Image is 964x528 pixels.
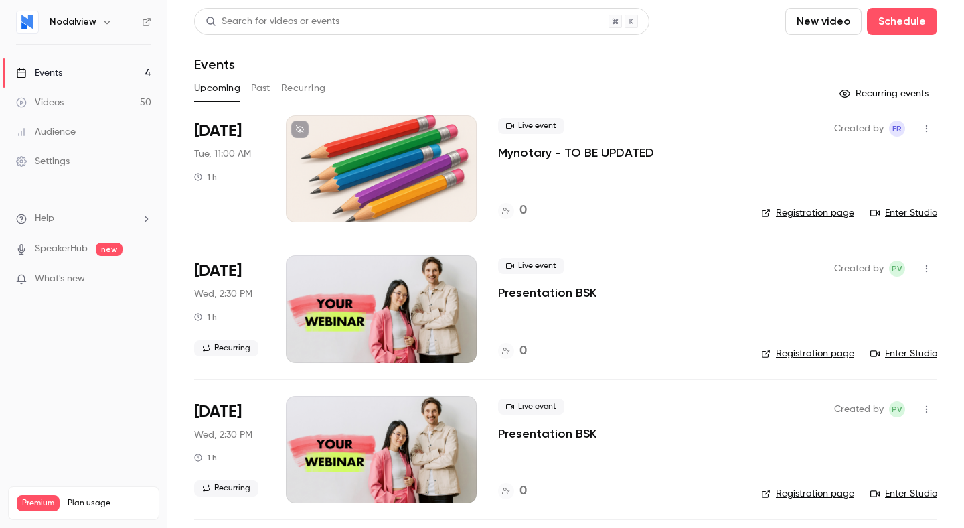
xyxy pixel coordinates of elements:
[35,212,54,226] span: Help
[194,401,242,423] span: [DATE]
[194,78,240,99] button: Upcoming
[498,425,596,442] a: Presentation BSK
[194,121,242,142] span: [DATE]
[96,243,123,256] span: new
[834,261,884,277] span: Created by
[194,287,252,301] span: Wed, 2:30 PM
[194,340,258,356] span: Recurring
[892,401,902,417] span: PV
[17,495,60,511] span: Premium
[16,66,62,80] div: Events
[870,206,937,220] a: Enter Studio
[519,342,527,360] h4: 0
[498,145,654,161] a: Mynotary - TO BE UPDATED
[870,347,937,360] a: Enter Studio
[194,147,251,161] span: Tue, 11:00 AM
[251,78,270,99] button: Past
[833,83,937,105] button: Recurring events
[761,206,854,220] a: Registration page
[281,78,326,99] button: Recurring
[892,121,902,137] span: FR
[785,8,862,35] button: New video
[35,242,88,256] a: SpeakerHub
[16,155,70,168] div: Settings
[194,396,264,503] div: Aug 26 Wed, 2:30 PM (Europe/Paris)
[761,347,854,360] a: Registration page
[194,261,242,282] span: [DATE]
[194,428,252,442] span: Wed, 2:30 PM
[498,202,527,220] a: 0
[498,399,564,415] span: Live event
[892,261,902,277] span: PV
[519,482,527,501] h4: 0
[50,15,96,29] h6: Nodalview
[889,261,905,277] span: Paul Vérine
[498,285,596,301] a: Presentation BSK
[16,96,64,109] div: Videos
[194,312,217,322] div: 1 h
[194,56,235,72] h1: Events
[519,202,527,220] h4: 0
[498,482,527,501] a: 0
[16,212,151,226] li: help-dropdown-opener
[867,8,937,35] button: Schedule
[68,498,151,509] span: Plan usage
[761,487,854,501] a: Registration page
[870,487,937,501] a: Enter Studio
[194,452,217,463] div: 1 h
[194,255,264,362] div: Jul 29 Wed, 2:30 PM (Europe/Paris)
[206,15,339,29] div: Search for videos or events
[889,121,905,137] span: Florence Robert
[498,118,564,134] span: Live event
[834,121,884,137] span: Created by
[194,480,258,497] span: Recurring
[35,272,85,286] span: What's new
[135,273,151,285] iframe: Noticeable Trigger
[17,11,38,33] img: Nodalview
[889,401,905,417] span: Paul Vérine
[498,258,564,274] span: Live event
[16,125,76,139] div: Audience
[498,342,527,360] a: 0
[834,401,884,417] span: Created by
[194,172,217,182] div: 1 h
[194,115,264,222] div: Oct 21 Tue, 11:00 AM (Europe/Brussels)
